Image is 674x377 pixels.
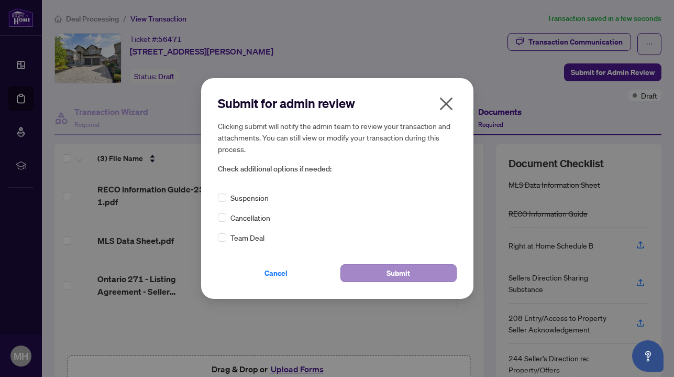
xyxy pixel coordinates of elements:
[230,212,270,223] span: Cancellation
[340,264,457,282] button: Submit
[218,120,457,155] h5: Clicking submit will notify the admin team to review your transaction and attachments. You can st...
[218,95,457,112] h2: Submit for admin review
[218,264,334,282] button: Cancel
[264,265,288,282] span: Cancel
[632,340,664,372] button: Open asap
[438,95,455,112] span: close
[230,192,269,203] span: Suspension
[218,163,457,175] span: Check additional options if needed:
[386,265,410,282] span: Submit
[230,232,264,243] span: Team Deal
